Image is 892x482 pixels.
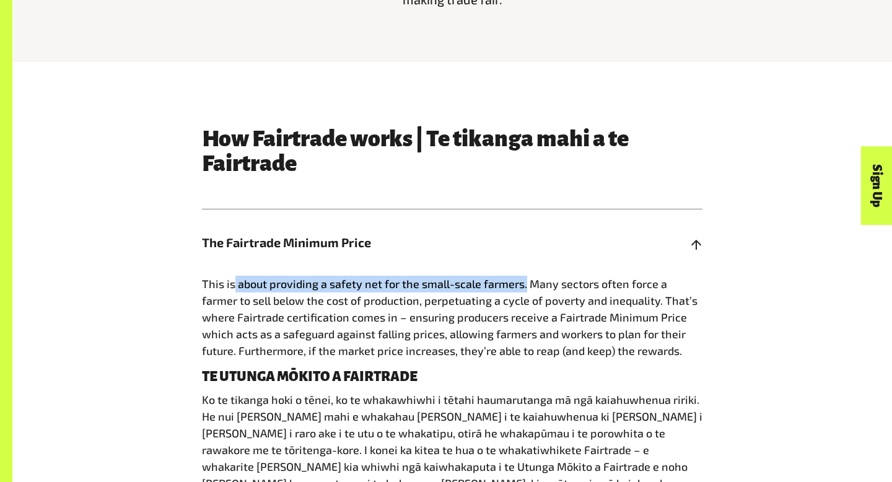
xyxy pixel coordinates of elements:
[202,126,702,176] h3: How Fairtrade works | Te tikanga mahi a te Fairtrade
[202,233,577,252] span: The Fairtrade Minimum Price
[202,277,697,357] span: This is about providing a safety net for the small-scale farmers. Many sectors often force a farm...
[202,369,702,384] h4: TE UTUNGA MŌKITO A FAIRTRADE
